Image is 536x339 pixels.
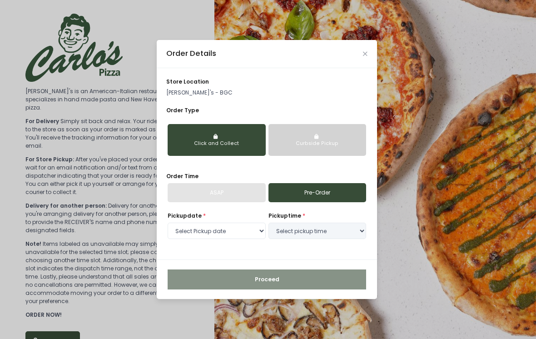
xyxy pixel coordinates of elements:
a: Pre-Order [268,183,367,202]
button: Close [363,52,367,56]
span: Order Type [166,106,199,114]
span: Order Time [166,172,199,180]
button: Click and Collect [168,124,266,156]
span: Pickup date [168,212,202,219]
span: store location [166,78,209,85]
div: Order Details [166,48,216,60]
button: Proceed [168,269,366,289]
div: Curbside Pickup [274,140,361,147]
span: pickup time [268,212,301,219]
p: [PERSON_NAME]'s - BGC [166,89,367,97]
button: Curbside Pickup [268,124,367,156]
div: Click and Collect [174,140,260,147]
